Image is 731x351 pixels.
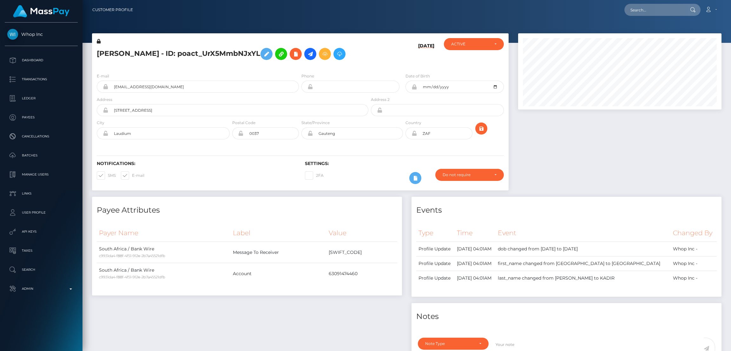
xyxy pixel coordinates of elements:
[418,43,434,65] h6: [DATE]
[121,171,144,180] label: E-mail
[97,171,116,180] label: SMS
[97,97,112,103] label: Address
[97,242,231,263] td: South Africa / Bank Wire
[418,338,489,350] button: Note Type
[7,94,75,103] p: Ledger
[416,256,455,271] td: Profile Update
[671,256,717,271] td: Whop Inc -
[13,5,69,17] img: MassPay Logo
[416,311,717,322] h4: Notes
[7,151,75,160] p: Batches
[5,31,78,37] span: Whop Inc
[416,271,455,286] td: Profile Update
[455,242,496,256] td: [DATE] 04:01AM
[97,120,104,126] label: City
[624,4,684,16] input: Search...
[326,242,398,263] td: [SWIFT_CODE]
[671,242,717,256] td: Whop Inc -
[97,263,231,284] td: South Africa / Bank Wire
[496,271,671,286] td: last_name changed from [PERSON_NAME] to KADIR
[99,254,165,258] small: c9931da4-f88f-4f51-912e-2b7a45521dfb
[5,167,78,182] a: Manage Users
[451,42,489,47] div: ACTIVE
[5,281,78,297] a: Admin
[7,75,75,84] p: Transactions
[231,224,326,242] th: Label
[671,271,717,286] td: Whop Inc -
[5,243,78,259] a: Taxes
[371,97,390,103] label: Address 2
[301,120,330,126] label: State/Province
[301,73,314,79] label: Phone
[5,224,78,240] a: API Keys
[425,341,474,346] div: Note Type
[455,271,496,286] td: [DATE] 04:01AM
[232,120,255,126] label: Postal Code
[7,113,75,122] p: Payees
[7,227,75,236] p: API Keys
[7,56,75,65] p: Dashboard
[326,224,398,242] th: Value
[455,224,496,242] th: Time
[97,45,365,63] h5: [PERSON_NAME] - ID: poact_UrX5MmbNJxYL
[231,242,326,263] td: Message To Receiver
[97,73,109,79] label: E-mail
[5,262,78,278] a: Search
[231,263,326,284] td: Account
[405,73,430,79] label: Date of Birth
[7,208,75,217] p: User Profile
[5,205,78,221] a: User Profile
[97,161,295,166] h6: Notifications:
[7,284,75,294] p: Admin
[304,48,316,60] a: Initiate Payout
[97,205,397,216] h4: Payee Attributes
[5,90,78,106] a: Ledger
[416,224,455,242] th: Type
[496,256,671,271] td: first_name changed from [GEOGRAPHIC_DATA] to [GEOGRAPHIC_DATA]
[5,52,78,68] a: Dashboard
[97,224,231,242] th: Payer Name
[496,242,671,256] td: dob changed from [DATE] to [DATE]
[5,109,78,125] a: Payees
[443,172,489,177] div: Do not require
[5,71,78,87] a: Transactions
[444,38,504,50] button: ACTIVE
[416,242,455,256] td: Profile Update
[7,170,75,179] p: Manage Users
[5,129,78,144] a: Cancellations
[496,224,671,242] th: Event
[416,205,717,216] h4: Events
[405,120,421,126] label: Country
[7,132,75,141] p: Cancellations
[305,171,324,180] label: 2FA
[5,148,78,163] a: Batches
[92,3,133,17] a: Customer Profile
[671,224,717,242] th: Changed By
[99,275,165,279] small: c9931da4-f88f-4f51-912e-2b7a45521dfb
[305,161,504,166] h6: Settings:
[326,263,398,284] td: 63091474460
[435,169,504,181] button: Do not require
[7,265,75,275] p: Search
[7,246,75,255] p: Taxes
[7,29,18,40] img: Whop Inc
[5,186,78,202] a: Links
[7,189,75,198] p: Links
[455,256,496,271] td: [DATE] 04:01AM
